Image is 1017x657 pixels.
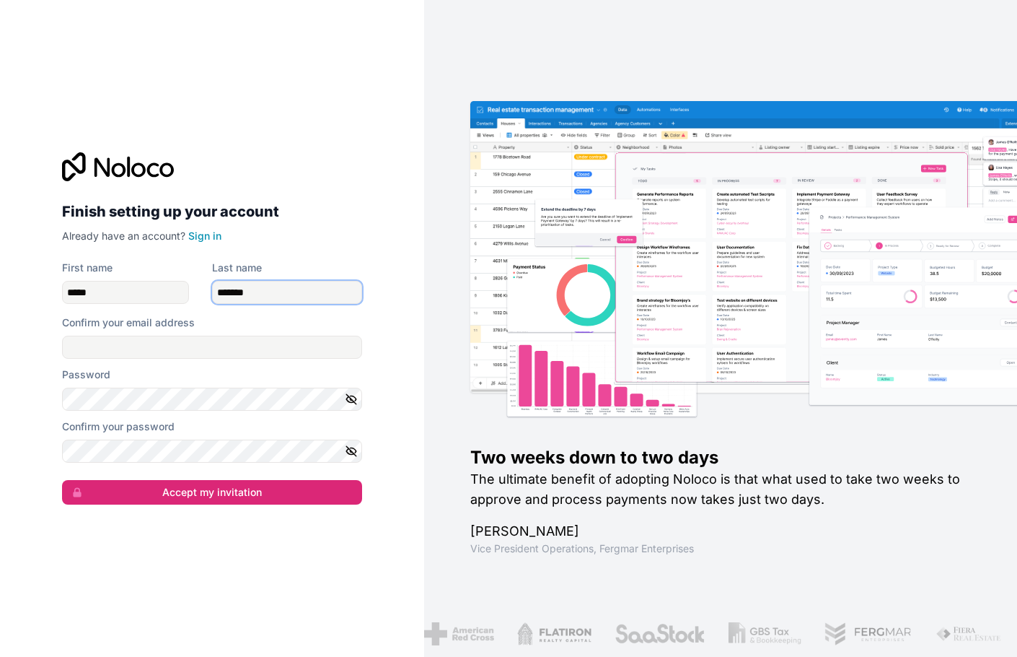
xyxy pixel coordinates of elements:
[62,336,362,359] input: Email address
[62,388,362,411] input: Password
[188,230,221,242] a: Sign in
[470,446,972,469] h1: Two weeks down to two days
[62,199,362,225] h2: Finish setting up your account
[62,367,110,382] label: Password
[516,622,591,645] img: /assets/flatiron-C8eUkumj.png
[62,480,362,505] button: Accept my invitation
[728,622,801,645] img: /assets/gbstax-C-GtDUiK.png
[62,261,113,275] label: First name
[62,230,185,242] span: Already have an account?
[62,316,195,330] label: Confirm your email address
[470,541,972,556] h1: Vice President Operations , Fergmar Enterprises
[62,419,175,434] label: Confirm your password
[824,622,912,645] img: /assets/fergmar-CudnrXN5.png
[212,261,262,275] label: Last name
[423,622,493,645] img: /assets/american-red-cross-BAupjrZR.png
[470,469,972,510] h2: The ultimate benefit of adopting Noloco is that what used to take two weeks to approve and proces...
[62,440,362,463] input: Confirm password
[212,281,362,304] input: family-name
[62,281,189,304] input: given-name
[615,622,705,645] img: /assets/saastock-C6Zbiodz.png
[470,521,972,541] h1: [PERSON_NAME]
[935,622,1003,645] img: /assets/fiera-fwj2N5v4.png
